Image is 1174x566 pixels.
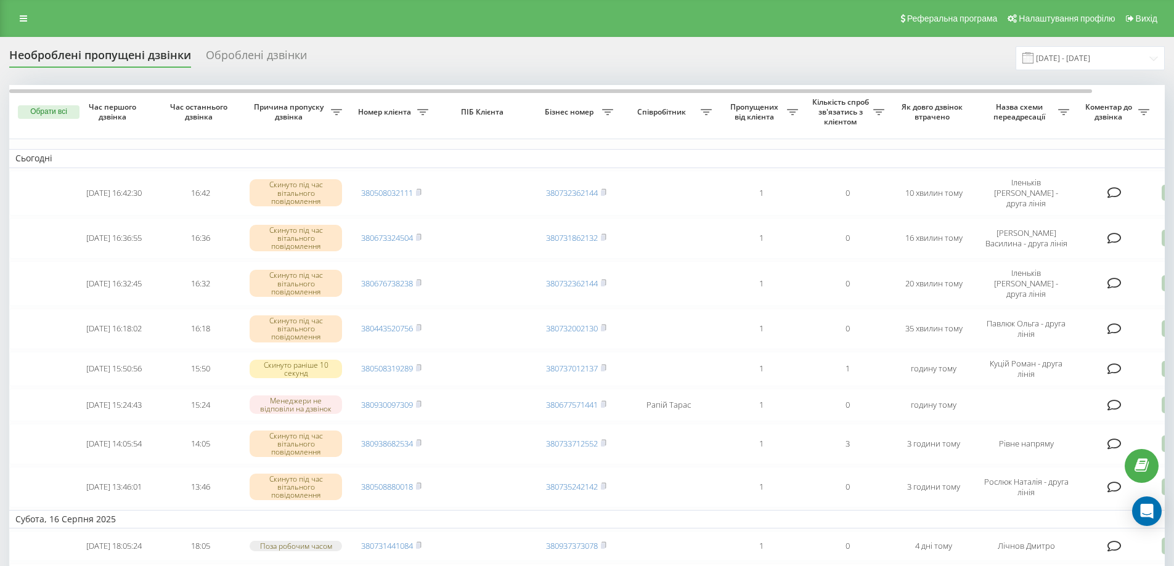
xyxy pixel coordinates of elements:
div: Open Intercom Messenger [1132,496,1162,526]
a: 380735242142 [546,481,598,492]
td: 20 хвилин тому [891,261,977,306]
td: 16:36 [157,218,243,259]
td: 1 [718,389,804,421]
td: 16:42 [157,171,243,216]
td: 15:50 [157,352,243,386]
td: 1 [718,531,804,561]
span: Номер клієнта [354,107,417,117]
div: Скинуто під час вітального повідомлення [250,474,342,501]
td: 3 години тому [891,424,977,464]
td: 0 [804,171,891,216]
span: Пропущених від клієнта [724,102,787,121]
td: 0 [804,389,891,421]
a: 380731441084 [361,540,413,551]
td: Лічнов Дмитро [977,531,1075,561]
span: Як довго дзвінок втрачено [900,102,967,121]
td: 0 [804,467,891,507]
td: годину тому [891,389,977,421]
span: Реферальна програма [907,14,998,23]
td: 1 [804,352,891,386]
td: 3 години тому [891,467,977,507]
td: [DATE] 14:05:54 [71,424,157,464]
span: Час останнього дзвінка [167,102,234,121]
div: Скинуто раніше 10 секунд [250,360,342,378]
td: 16:32 [157,261,243,306]
a: 380737012137 [546,363,598,374]
td: 0 [804,309,891,349]
a: 380676738238 [361,278,413,289]
td: Іленьків [PERSON_NAME] - друга лінія [977,261,1075,306]
a: 380673324504 [361,232,413,243]
td: 18:05 [157,531,243,561]
a: 380732002130 [546,323,598,334]
a: 380733712552 [546,438,598,449]
a: 380732362144 [546,187,598,198]
td: [DATE] 15:50:56 [71,352,157,386]
td: 4 дні тому [891,531,977,561]
td: 0 [804,531,891,561]
td: 1 [718,424,804,464]
a: 380508319289 [361,363,413,374]
a: 380443520756 [361,323,413,334]
span: Кількість спроб зв'язатись з клієнтом [810,97,873,126]
div: Поза робочим часом [250,541,342,551]
td: 14:05 [157,424,243,464]
div: Менеджери не відповіли на дзвінок [250,395,342,414]
span: Причина пропуску дзвінка [250,102,331,121]
div: Скинуто під час вітального повідомлення [250,315,342,342]
td: Рослюк Наталія - друга лінія [977,467,1075,507]
td: [DATE] 13:46:01 [71,467,157,507]
span: Бізнес номер [539,107,602,117]
a: 380731862132 [546,232,598,243]
a: 380508880018 [361,481,413,492]
td: 1 [718,352,804,386]
td: годину тому [891,352,977,386]
td: Павлюк Ольга - друга лінія [977,309,1075,349]
div: Скинуто під час вітального повідомлення [250,179,342,206]
td: 1 [718,171,804,216]
td: Рівне напряму [977,424,1075,464]
td: Рапій Тарас [619,389,718,421]
td: [PERSON_NAME] Василина - друга лінія [977,218,1075,259]
td: 16 хвилин тому [891,218,977,259]
span: Співробітник [626,107,701,117]
span: Назва схеми переадресації [983,102,1058,121]
div: Скинуто під час вітального повідомлення [250,270,342,297]
span: Налаштування профілю [1019,14,1115,23]
td: [DATE] 16:32:45 [71,261,157,306]
td: 1 [718,309,804,349]
a: 380938682534 [361,438,413,449]
td: [DATE] 16:18:02 [71,309,157,349]
div: Скинуто під час вітального повідомлення [250,225,342,252]
div: Необроблені пропущені дзвінки [9,49,191,68]
a: 380930097309 [361,399,413,410]
a: 380732362144 [546,278,598,289]
td: [DATE] 15:24:43 [71,389,157,421]
td: 1 [718,218,804,259]
td: 1 [718,261,804,306]
td: 0 [804,218,891,259]
span: Час першого дзвінка [81,102,147,121]
td: 1 [718,467,804,507]
td: 35 хвилин тому [891,309,977,349]
td: [DATE] 16:42:30 [71,171,157,216]
td: 15:24 [157,389,243,421]
td: [DATE] 16:36:55 [71,218,157,259]
a: 380677571441 [546,399,598,410]
span: Вихід [1136,14,1157,23]
a: 380937373078 [546,540,598,551]
td: Іленьків [PERSON_NAME] - друга лінія [977,171,1075,216]
td: 16:18 [157,309,243,349]
td: 3 [804,424,891,464]
td: 13:46 [157,467,243,507]
span: Коментар до дзвінка [1082,102,1138,121]
td: 0 [804,261,891,306]
a: 380508032111 [361,187,413,198]
span: ПІБ Клієнта [445,107,523,117]
div: Скинуто під час вітального повідомлення [250,431,342,458]
button: Обрати всі [18,105,79,119]
div: Оброблені дзвінки [206,49,307,68]
td: Куцій Роман - друга лінія [977,352,1075,386]
td: 10 хвилин тому [891,171,977,216]
td: [DATE] 18:05:24 [71,531,157,561]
